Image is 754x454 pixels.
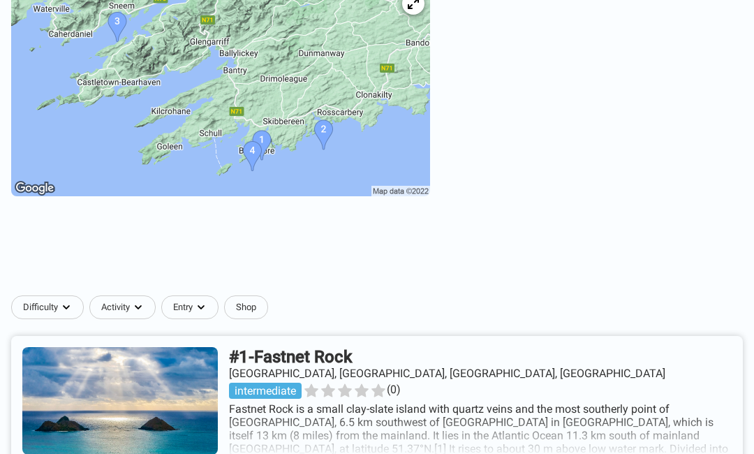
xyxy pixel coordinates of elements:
[89,296,161,320] button: Activitydropdown caret
[224,296,268,320] a: Shop
[101,302,130,314] span: Activity
[133,302,144,314] img: dropdown caret
[61,302,72,314] img: dropdown caret
[195,302,207,314] img: dropdown caret
[11,296,89,320] button: Difficultydropdown caret
[38,222,716,285] iframe: Advertisement
[173,302,193,314] span: Entry
[23,302,58,314] span: Difficulty
[467,14,740,226] iframe: Dialoogvenster Inloggen met Google
[161,296,224,320] button: Entrydropdown caret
